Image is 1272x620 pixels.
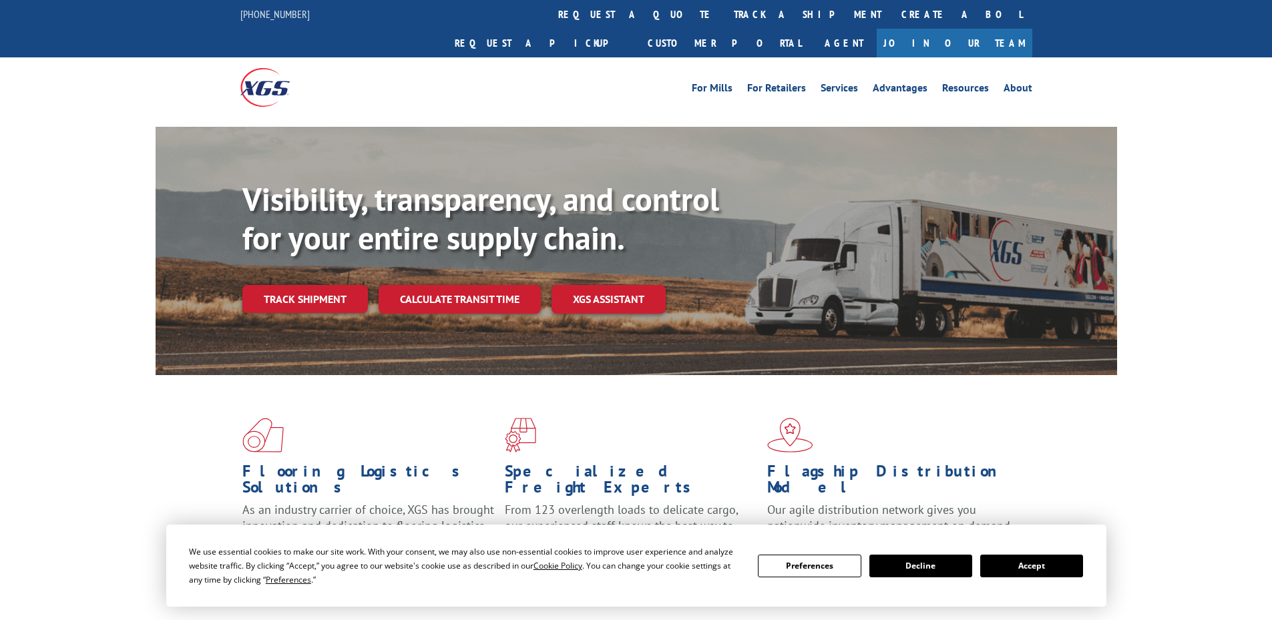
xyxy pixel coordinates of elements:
a: [PHONE_NUMBER] [240,7,310,21]
a: Customer Portal [638,29,811,57]
img: xgs-icon-focused-on-flooring-red [505,418,536,452]
a: Advantages [873,83,927,97]
img: xgs-icon-total-supply-chain-intelligence-red [242,418,284,452]
button: Preferences [758,555,861,577]
span: Our agile distribution network gives you nationwide inventory management on demand. [767,502,1013,533]
h1: Flooring Logistics Solutions [242,463,495,502]
a: About [1004,83,1032,97]
b: Visibility, transparency, and control for your entire supply chain. [242,178,719,258]
a: Join Our Team [877,29,1032,57]
span: Cookie Policy [534,560,582,571]
div: We use essential cookies to make our site work. With your consent, we may also use non-essential ... [189,545,742,587]
a: Agent [811,29,877,57]
h1: Flagship Distribution Model [767,463,1020,502]
a: Resources [942,83,989,97]
span: Preferences [266,574,311,585]
a: Request a pickup [445,29,638,57]
p: From 123 overlength loads to delicate cargo, our experienced staff knows the best way to move you... [505,502,757,561]
a: XGS ASSISTANT [552,285,666,314]
a: For Mills [692,83,732,97]
button: Decline [869,555,972,577]
span: As an industry carrier of choice, XGS has brought innovation and dedication to flooring logistics... [242,502,494,549]
div: Cookie Consent Prompt [166,525,1106,607]
img: xgs-icon-flagship-distribution-model-red [767,418,813,452]
button: Accept [980,555,1083,577]
a: For Retailers [747,83,806,97]
a: Track shipment [242,285,368,313]
a: Services [821,83,858,97]
a: Calculate transit time [379,285,541,314]
h1: Specialized Freight Experts [505,463,757,502]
